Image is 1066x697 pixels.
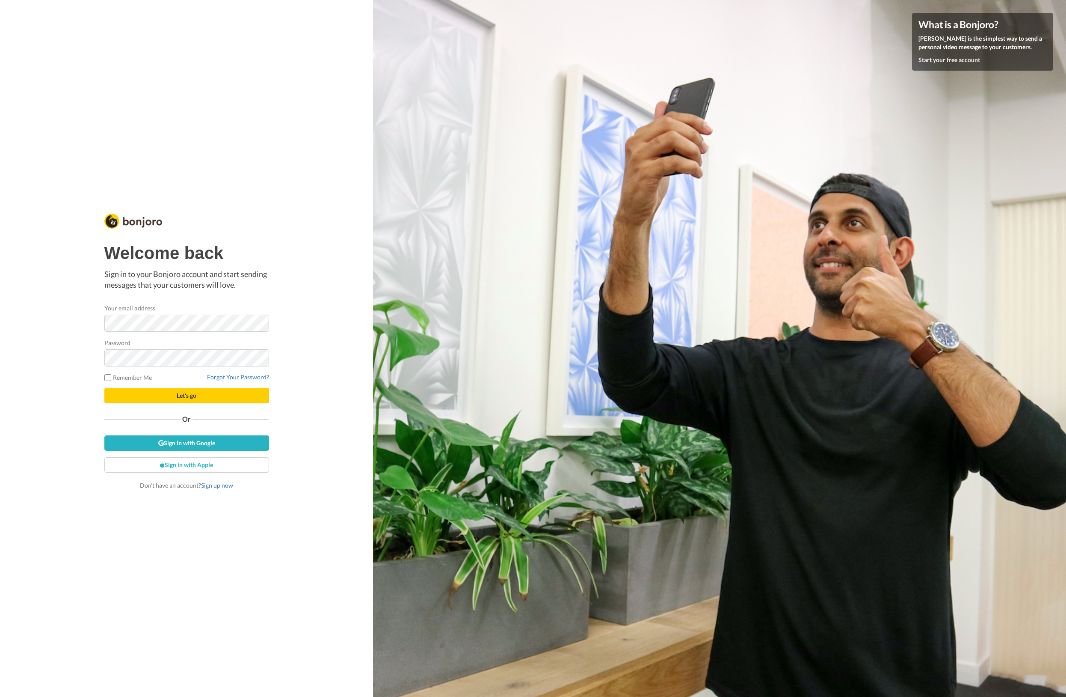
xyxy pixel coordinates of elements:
h1: Welcome back [104,244,269,262]
a: Sign up now [201,482,233,489]
a: Sign in with Apple [104,457,269,473]
p: [PERSON_NAME] is the simplest way to send a personal video message to your customers. [918,34,1047,51]
label: Remember Me [104,373,152,382]
button: Let's go [104,388,269,403]
label: Your email address [104,304,155,313]
span: Or [181,416,192,422]
span: Let's go [177,392,196,399]
a: Start your free account [918,56,980,63]
a: Forgot Your Password? [207,373,269,381]
label: Password [104,338,131,347]
h4: What is a Bonjoro? [918,19,1047,30]
p: Sign in to your Bonjoro account and start sending messages that your customers will love. [104,269,269,291]
span: Don’t have an account? [140,482,233,489]
input: Remember Me [104,374,111,381]
a: Sign in with Google [104,435,269,451]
